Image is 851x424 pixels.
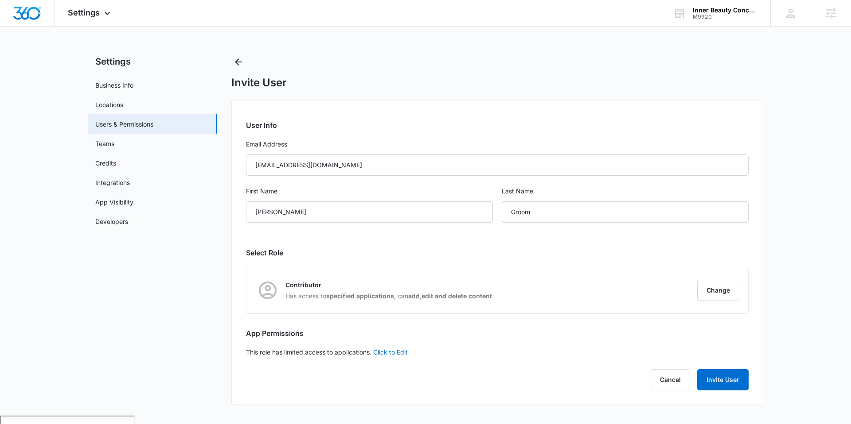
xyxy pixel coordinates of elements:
h2: App Permissions [246,328,749,339]
div: account name [693,7,757,14]
a: Users & Permissions [95,119,153,129]
a: Click to Edit [373,348,408,356]
img: logo_orange.svg [14,14,21,21]
div: This role has limited access to applications. [231,100,763,405]
h2: User Info [246,120,749,131]
strong: add [408,292,420,300]
h2: Settings [88,55,217,68]
img: tab_keywords_by_traffic_grey.svg [88,51,95,58]
label: Email Address [246,139,749,149]
img: website_grey.svg [14,23,21,30]
img: tab_domain_overview_orange.svg [24,51,31,58]
div: v 4.0.25 [25,14,43,21]
a: Teams [95,139,114,148]
a: Developers [95,217,128,226]
div: Domain Overview [34,52,79,58]
button: Cancel [651,369,690,390]
label: Last Name [502,186,749,196]
div: Keywords by Traffic [98,52,149,58]
p: Has access to , can , . [285,291,494,301]
a: Business Info [95,81,133,90]
strong: edit and delete content [422,292,492,300]
h2: Select Role [246,247,749,258]
div: account id [693,14,757,20]
p: Contributor [285,280,494,289]
strong: specified applications [326,292,394,300]
label: First Name [246,186,493,196]
a: Integrations [95,178,130,187]
button: Invite User [697,369,749,390]
a: Credits [95,158,116,168]
span: Settings [68,8,100,17]
button: Change [697,280,739,301]
div: Domain: [DOMAIN_NAME] [23,23,98,30]
a: App Visibility [95,197,133,207]
a: Locations [95,100,123,109]
h1: Invite User [231,76,287,89]
button: Back [231,55,246,69]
